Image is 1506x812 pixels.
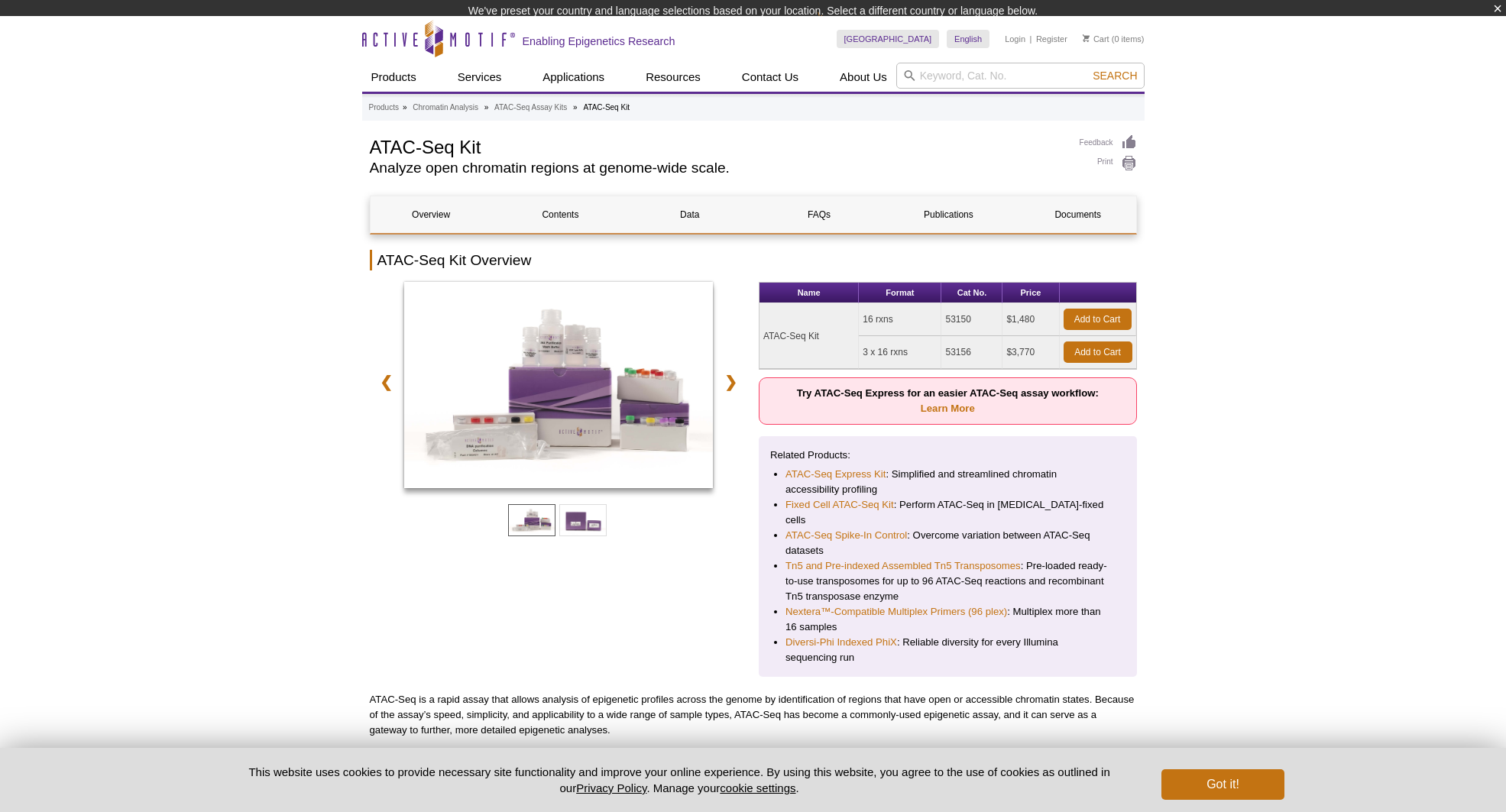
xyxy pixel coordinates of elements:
[770,448,1125,463] p: Related Products:
[1083,30,1145,48] li: (0 items)
[941,283,1002,303] th: Cat No.
[1002,336,1059,369] td: $3,770
[888,196,1009,233] a: Publications
[785,635,897,650] a: Diversi-Phi Indexed PhiX
[573,103,578,112] li: »
[484,103,489,112] li: »
[1064,309,1132,330] a: Add to Cart
[759,283,859,303] th: Name
[370,364,403,400] a: ❮
[941,303,1002,336] td: 53150
[370,692,1137,738] p: ATAC-Seq is a rapid assay that allows analysis of epigenetic profiles across the genome by identi...
[859,336,941,369] td: 3 x 16 rxns
[500,196,621,233] a: Contents
[1161,769,1284,800] button: Got it!
[1002,283,1059,303] th: Price
[222,764,1137,796] p: This website uses cookies to provide necessary site functionality and improve your online experie...
[583,103,630,112] li: ATAC-Seq Kit
[629,196,750,233] a: Data
[785,497,894,513] a: Fixed Cell ATAC-Seq Kit
[371,196,492,233] a: Overview
[404,282,714,493] a: ATAC-Seq Kit
[859,283,941,303] th: Format
[370,134,1064,157] h1: ATAC-Seq Kit
[403,103,407,112] li: »
[921,403,975,414] a: Learn More
[941,336,1002,369] td: 53156
[785,467,1110,497] li: : Simplified and streamlined chromatin accessibility profiling
[494,101,567,115] a: ATAC-Seq Assay Kits
[785,467,886,482] a: ATAC-Seq Express Kit
[785,604,1110,635] li: : Multiplex more than 16 samples
[785,558,1021,574] a: Tn5 and Pre-indexed Assembled Tn5 Transposomes
[733,63,808,92] a: Contact Us
[369,101,399,115] a: Products
[370,250,1137,270] h2: ATAC-Seq Kit Overview
[1064,341,1132,363] a: Add to Cart
[785,635,1110,665] li: : Reliable diversity for every Illumina sequencing run
[533,63,614,92] a: Applications
[1083,34,1109,44] a: Cart
[636,63,710,92] a: Resources
[1080,134,1137,151] a: Feedback
[859,303,941,336] td: 16 rxns
[1083,34,1090,42] img: Your Cart
[1093,70,1137,82] span: Search
[1002,303,1059,336] td: $1,480
[831,63,896,92] a: About Us
[797,387,1099,414] strong: Try ATAC-Seq Express for an easier ATAC-Seq assay workflow:
[1005,34,1025,44] a: Login
[758,196,879,233] a: FAQs
[720,781,795,794] button: cookie settings
[370,161,1064,175] h2: Analyze open chromatin regions at genome-wide scale.
[785,558,1110,604] li: : Pre-loaded ready-to-use transposomes for up to 96 ATAC-Seq reactions and recombinant Tn5 transp...
[523,34,675,48] h2: Enabling Epigenetics Research
[413,101,478,115] a: Chromatin Analysis
[759,303,859,369] td: ATAC-Seq Kit
[714,364,747,400] a: ❯
[785,528,1110,558] li: : Overcome variation between ATAC-Seq datasets
[404,282,714,488] img: ATAC-Seq Kit
[947,30,989,48] a: English
[1036,34,1067,44] a: Register
[785,528,907,543] a: ATAC-Seq Spike-In Control
[576,781,646,794] a: Privacy Policy
[818,11,858,47] img: Change Here
[449,63,511,92] a: Services
[362,63,426,92] a: Products
[785,604,1007,620] a: Nextera™-Compatible Multiplex Primers (96 plex)
[1080,155,1137,172] a: Print
[1088,69,1142,82] button: Search
[837,30,940,48] a: [GEOGRAPHIC_DATA]
[785,497,1110,528] li: : Perform ATAC-Seq in [MEDICAL_DATA]-fixed cells
[1030,30,1032,48] li: |
[896,63,1145,89] input: Keyword, Cat. No.
[1017,196,1138,233] a: Documents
